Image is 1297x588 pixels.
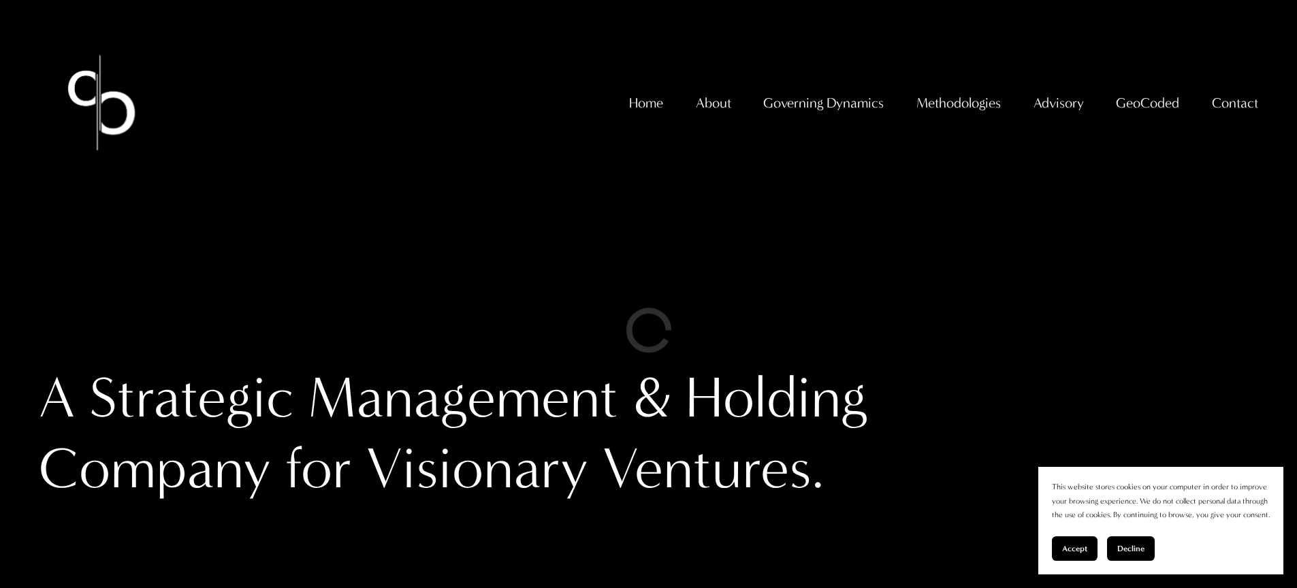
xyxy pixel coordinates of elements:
span: About [696,91,731,116]
button: Decline [1107,536,1155,561]
span: Contact [1212,91,1258,116]
a: folder dropdown [1116,89,1179,117]
div: Strategic [89,363,293,434]
div: Company [39,434,271,504]
span: Governing Dynamics [763,91,884,116]
a: folder dropdown [1034,89,1084,117]
div: Holding [686,363,867,434]
div: Visionary [366,434,588,504]
div: A [39,363,75,434]
span: Accept [1062,544,1087,553]
div: & [633,363,671,434]
div: for [285,434,352,504]
a: folder dropdown [1212,89,1258,117]
span: Advisory [1034,91,1084,116]
a: folder dropdown [916,89,1001,117]
div: Management [308,363,618,434]
p: This website stores cookies on your computer in order to improve your browsing experience. We do ... [1052,480,1270,523]
img: Christopher Sanchez &amp; Co. [39,40,164,165]
section: Cookie banner [1038,467,1283,574]
span: Methodologies [916,91,1001,116]
button: Accept [1052,536,1098,561]
span: GeoCoded [1116,91,1179,116]
a: Home [629,89,663,117]
a: folder dropdown [763,89,884,117]
div: Ventures. [603,434,824,504]
a: folder dropdown [696,89,731,117]
span: Decline [1117,544,1144,553]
